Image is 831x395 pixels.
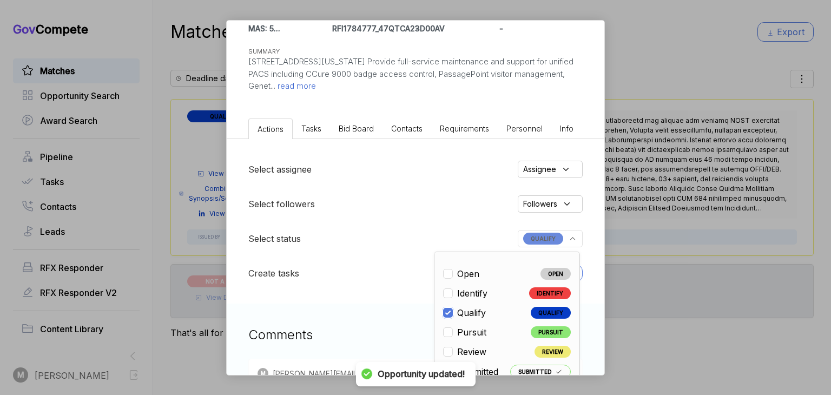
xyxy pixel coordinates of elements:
span: Assignee [523,163,556,175]
span: Submitted [457,365,498,378]
p: - [415,23,497,34]
span: QUALIFY [523,233,563,245]
h5: Select followers [248,198,315,210]
span: Requirements [440,124,489,133]
span: Followers [523,198,557,209]
p: [STREET_ADDRESS][US_STATE] Provide full-service maintenance and support for unified PACS includin... [248,56,583,93]
span: REVIEW [535,346,571,358]
span: MAS: 5 ... [248,24,280,33]
h5: Create tasks [248,267,299,280]
span: SUBMITTED [510,365,571,379]
h5: SUMMARY [248,47,565,56]
span: OPEN [540,268,571,280]
span: Tasks [301,124,321,133]
span: Personnel [506,124,543,133]
span: IDENTIFY [529,287,571,299]
span: Qualify [457,306,486,319]
h5: Select assignee [248,163,312,176]
h3: Comments [248,325,583,345]
p: RFI1784777_47QTCA23D00AV [332,23,413,34]
p: - [499,23,581,34]
span: [PERSON_NAME][EMAIL_ADDRESS][PERSON_NAME][DOMAIN_NAME] [273,368,519,379]
span: Info [560,124,573,133]
span: Open [457,267,479,280]
span: Pursuit [457,326,486,339]
span: Review [457,345,486,358]
span: read more [275,81,316,91]
span: Bid Board [339,124,374,133]
span: QUALIFY [531,307,571,319]
span: PURSUIT [531,326,571,338]
span: Identify [457,287,487,300]
b: Opportunity updated! [378,368,465,380]
span: M [261,370,266,378]
span: Actions [258,124,283,134]
span: Contacts [391,124,423,133]
h5: Select status [248,232,301,245]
